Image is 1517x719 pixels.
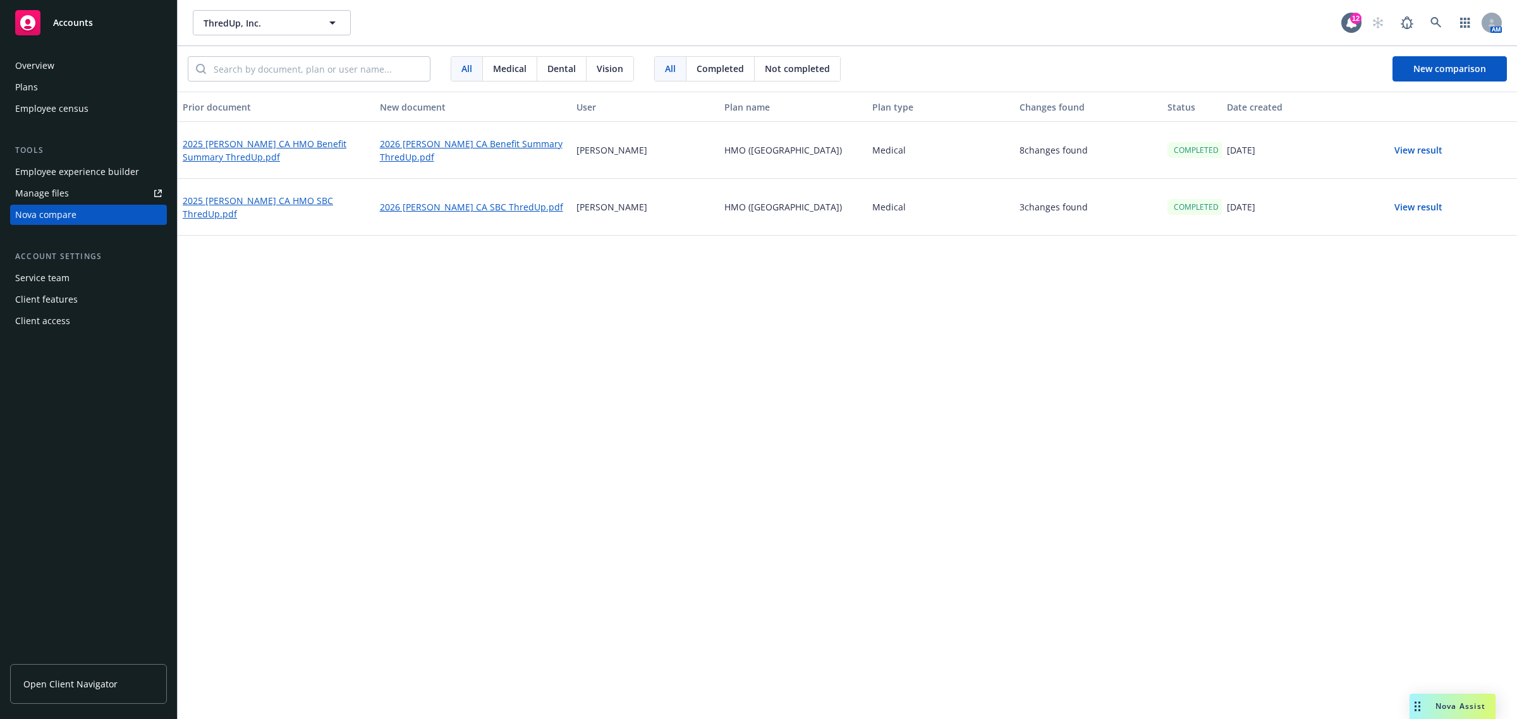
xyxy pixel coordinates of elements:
div: Status [1167,100,1216,114]
div: Prior document [183,100,370,114]
span: Vision [597,62,623,75]
div: COMPLETED [1167,199,1225,215]
a: Search [1423,10,1449,35]
a: Employee census [10,99,167,119]
p: [DATE] [1227,200,1255,214]
div: Medical [867,122,1015,179]
span: Open Client Navigator [23,677,118,691]
button: Plan type [867,92,1015,122]
p: 3 changes found [1020,200,1088,214]
button: Prior document [178,92,375,122]
span: Accounts [53,18,93,28]
div: Medical [867,179,1015,236]
button: Plan name [719,92,867,122]
button: Changes found [1014,92,1162,122]
p: [PERSON_NAME] [576,143,647,157]
a: Client features [10,289,167,310]
button: Nova Assist [1410,694,1496,719]
a: Manage files [10,183,167,203]
a: 2025 [PERSON_NAME] CA HMO Benefit Summary ThredUp.pdf [183,137,370,164]
span: Completed [697,62,744,75]
a: 2026 [PERSON_NAME] CA SBC ThredUp.pdf [380,200,563,214]
p: 8 changes found [1020,143,1088,157]
button: Date created [1222,92,1370,122]
div: Drag to move [1410,694,1425,719]
div: HMO ([GEOGRAPHIC_DATA]) [719,179,867,236]
a: Accounts [10,5,167,40]
button: New document [375,92,572,122]
div: Nova compare [15,205,76,225]
div: Account settings [10,250,167,263]
span: Medical [493,62,527,75]
div: Manage files [15,183,69,203]
div: New document [380,100,567,114]
span: ThredUp, Inc. [204,16,313,30]
a: Employee experience builder [10,162,167,182]
div: Tools [10,144,167,157]
div: Overview [15,56,54,76]
button: Status [1162,92,1221,122]
a: Plans [10,77,167,97]
div: 12 [1350,13,1362,24]
svg: Search [196,64,206,74]
a: 2026 [PERSON_NAME] CA Benefit Summary ThredUp.pdf [380,137,567,164]
div: Date created [1227,100,1365,114]
span: All [665,62,676,75]
span: All [461,62,472,75]
div: Plan type [872,100,1010,114]
div: Employee census [15,99,88,119]
div: Employee experience builder [15,162,139,182]
div: Service team [15,268,70,288]
button: View result [1374,138,1463,163]
a: Report a Bug [1394,10,1420,35]
button: User [571,92,719,122]
a: Overview [10,56,167,76]
span: Not completed [765,62,830,75]
button: View result [1374,195,1463,220]
a: 2025 [PERSON_NAME] CA HMO SBC ThredUp.pdf [183,194,370,221]
a: Start snowing [1365,10,1391,35]
div: Client access [15,311,70,331]
a: Client access [10,311,167,331]
button: ThredUp, Inc. [193,10,351,35]
a: Switch app [1453,10,1478,35]
p: [PERSON_NAME] [576,200,647,214]
div: User [576,100,714,114]
div: Plans [15,77,38,97]
div: Client features [15,289,78,310]
input: Search by document, plan or user name... [206,57,430,81]
span: New comparison [1413,63,1486,75]
span: Dental [547,62,576,75]
p: [DATE] [1227,143,1255,157]
div: Changes found [1020,100,1157,114]
div: HMO ([GEOGRAPHIC_DATA]) [719,122,867,179]
div: COMPLETED [1167,142,1225,158]
a: Service team [10,268,167,288]
button: New comparison [1392,56,1507,82]
span: Nova Assist [1435,701,1485,711]
a: Nova compare [10,205,167,225]
div: Plan name [724,100,862,114]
